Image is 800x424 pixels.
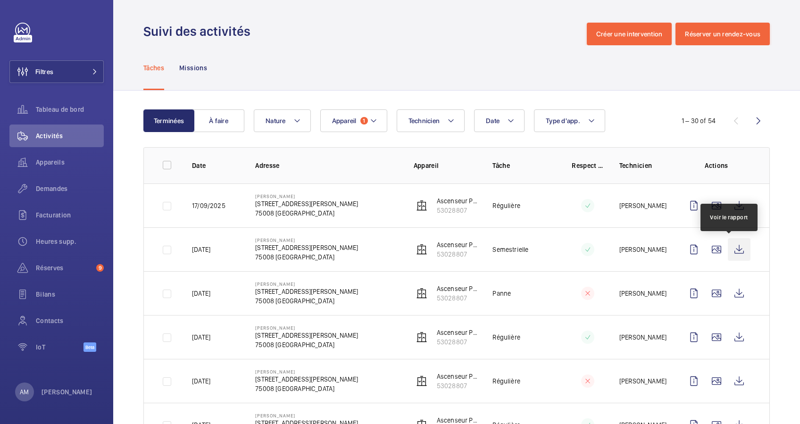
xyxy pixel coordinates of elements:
[192,333,210,342] p: [DATE]
[36,210,104,220] span: Facturation
[486,117,500,125] span: Date
[572,161,604,170] p: Respect délai
[682,116,716,125] div: 1 – 30 of 54
[193,109,244,132] button: À faire
[143,109,194,132] button: Terminées
[397,109,465,132] button: Technicien
[255,193,358,199] p: [PERSON_NAME]
[416,332,427,343] img: elevator.svg
[143,23,256,40] h1: Suivi des activités
[42,387,92,397] p: [PERSON_NAME]
[255,243,358,252] p: [STREET_ADDRESS][PERSON_NAME]
[9,60,104,83] button: Filtres
[143,63,164,73] p: Tâches
[192,289,210,298] p: [DATE]
[332,117,357,125] span: Appareil
[683,161,750,170] p: Actions
[360,117,368,125] span: 1
[254,109,311,132] button: Nature
[192,245,210,254] p: [DATE]
[36,316,104,325] span: Contacts
[36,158,104,167] span: Appareils
[255,199,358,208] p: [STREET_ADDRESS][PERSON_NAME]
[437,337,478,347] p: 53028807
[36,290,104,299] span: Bilans
[266,117,286,125] span: Nature
[83,342,96,352] span: Beta
[255,237,358,243] p: [PERSON_NAME]
[35,67,53,76] span: Filtres
[416,200,427,211] img: elevator.svg
[20,387,29,397] p: AM
[255,340,358,349] p: 75008 [GEOGRAPHIC_DATA]
[36,184,104,193] span: Demandes
[36,342,83,352] span: IoT
[619,376,667,386] p: [PERSON_NAME]
[437,328,478,337] p: Ascenseur Pershing
[255,161,398,170] p: Adresse
[255,281,358,287] p: [PERSON_NAME]
[255,325,358,331] p: [PERSON_NAME]
[437,240,478,249] p: Ascenseur Pershing
[255,287,358,296] p: [STREET_ADDRESS][PERSON_NAME]
[36,263,92,273] span: Réserves
[492,161,557,170] p: Tâche
[255,413,358,418] p: [PERSON_NAME]
[675,23,770,45] button: Réserver un rendez-vous
[36,131,104,141] span: Activités
[320,109,387,132] button: Appareil1
[414,161,478,170] p: Appareil
[534,109,605,132] button: Type d'app.
[255,331,358,340] p: [STREET_ADDRESS][PERSON_NAME]
[255,208,358,218] p: 75008 [GEOGRAPHIC_DATA]
[437,249,478,259] p: 53028807
[492,289,511,298] p: Panne
[255,252,358,262] p: 75008 [GEOGRAPHIC_DATA]
[492,376,520,386] p: Régulière
[36,105,104,114] span: Tableau de bord
[546,117,580,125] span: Type d'app.
[710,213,748,222] div: Voir le rapport
[255,369,358,374] p: [PERSON_NAME]
[619,245,667,254] p: [PERSON_NAME]
[255,374,358,384] p: [STREET_ADDRESS][PERSON_NAME]
[192,201,225,210] p: 17/09/2025
[437,381,478,391] p: 53028807
[437,206,478,215] p: 53028807
[437,372,478,381] p: Ascenseur Pershing
[492,201,520,210] p: Régulière
[255,296,358,306] p: 75008 [GEOGRAPHIC_DATA]
[619,289,667,298] p: [PERSON_NAME]
[96,264,104,272] span: 9
[437,284,478,293] p: Ascenseur Pershing
[416,288,427,299] img: elevator.svg
[192,376,210,386] p: [DATE]
[619,161,667,170] p: Technicien
[437,196,478,206] p: Ascenseur Pershing
[492,333,520,342] p: Régulière
[587,23,672,45] button: Créer une intervention
[492,245,528,254] p: Semestrielle
[192,161,240,170] p: Date
[416,375,427,387] img: elevator.svg
[416,244,427,255] img: elevator.svg
[179,63,207,73] p: Missions
[36,237,104,246] span: Heures supp.
[255,384,358,393] p: 75008 [GEOGRAPHIC_DATA]
[619,333,667,342] p: [PERSON_NAME]
[437,293,478,303] p: 53028807
[408,117,440,125] span: Technicien
[619,201,667,210] p: [PERSON_NAME]
[474,109,525,132] button: Date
